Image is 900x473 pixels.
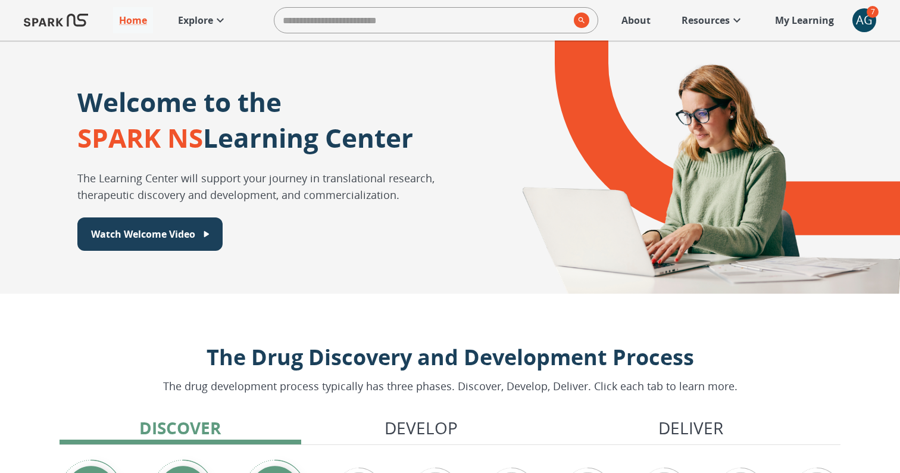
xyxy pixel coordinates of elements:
[852,8,876,32] button: account of current user
[77,170,489,203] p: The Learning Center will support your journey in translational research, therapeutic discovery an...
[113,7,153,33] a: Home
[172,7,233,33] a: Explore
[775,13,834,27] p: My Learning
[77,120,203,155] span: SPARK NS
[769,7,840,33] a: My Learning
[682,13,730,27] p: Resources
[676,7,750,33] a: Resources
[569,8,589,33] button: search
[163,378,737,394] p: The drug development process typically has three phases. Discover, Develop, Deliver. Click each t...
[867,6,879,18] span: 7
[852,8,876,32] div: AG
[658,415,723,440] p: Deliver
[139,415,221,440] p: Discover
[77,217,223,251] button: Watch Welcome Video
[91,227,195,241] p: Watch Welcome Video
[621,13,651,27] p: About
[385,415,458,440] p: Develop
[489,41,900,294] div: A montage of drug development icons and a SPARK NS logo design element
[24,6,88,35] img: Logo of SPARK at Stanford
[77,84,413,155] p: Welcome to the Learning Center
[615,7,657,33] a: About
[178,13,213,27] p: Explore
[119,13,147,27] p: Home
[163,341,737,374] p: The Drug Discovery and Development Process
